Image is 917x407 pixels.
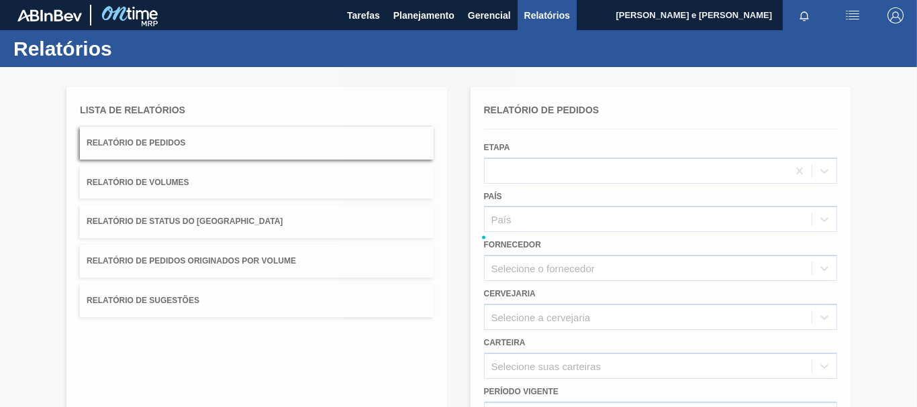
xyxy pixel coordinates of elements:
img: Logout [887,7,904,23]
span: Planejamento [393,7,454,23]
img: TNhmsLtSVTkK8tSr43FrP2fwEKptu5GPRR3wAAAABJRU5ErkJggg== [17,9,82,21]
span: Relatórios [524,7,570,23]
span: Gerencial [468,7,511,23]
button: Notificações [783,6,826,25]
img: userActions [844,7,861,23]
span: Tarefas [347,7,380,23]
h1: Relatórios [13,41,252,56]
